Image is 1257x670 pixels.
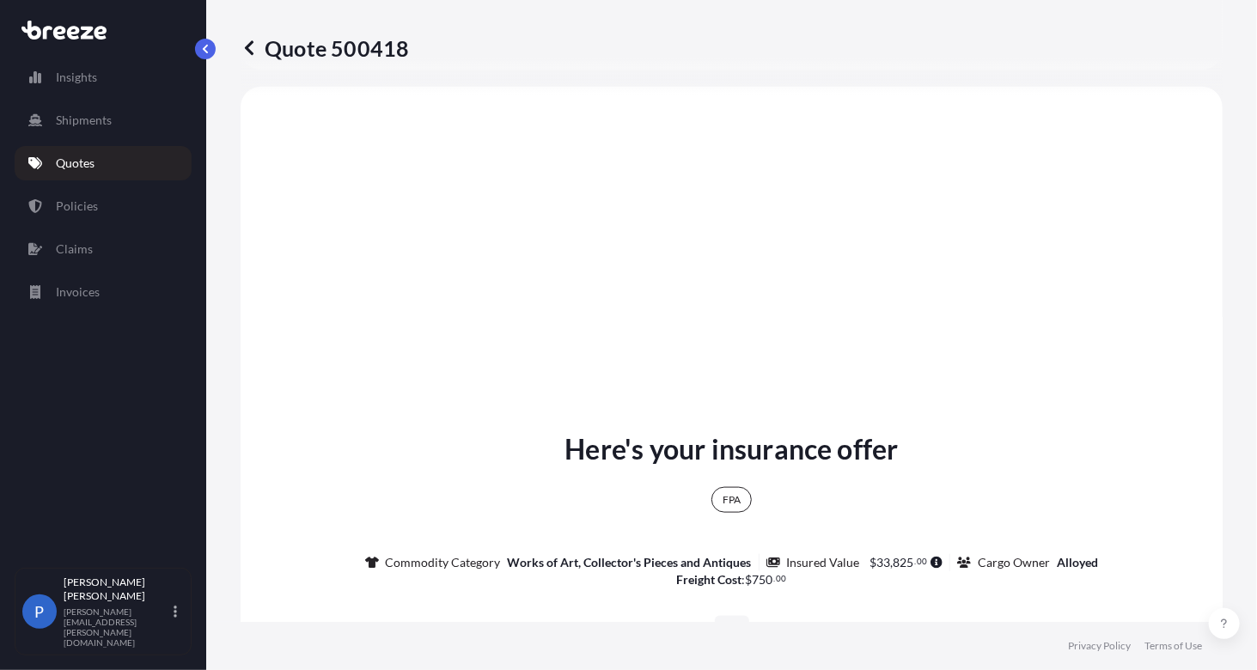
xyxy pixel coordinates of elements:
p: [PERSON_NAME][EMAIL_ADDRESS][PERSON_NAME][DOMAIN_NAME] [64,606,170,648]
a: Terms of Use [1144,639,1202,653]
a: Insights [15,60,192,94]
p: [PERSON_NAME] [PERSON_NAME] [64,576,170,603]
p: Cargo Owner [978,554,1050,571]
p: Commodity Category [386,554,501,571]
p: : [677,571,787,588]
span: . [915,558,917,564]
p: Policies [56,198,98,215]
div: FPA [711,487,752,513]
a: Quotes [15,146,192,180]
a: Shipments [15,103,192,137]
p: Insured Value [787,554,860,571]
span: 00 [776,576,786,582]
span: $ [870,557,877,569]
p: Claims [56,241,93,258]
span: $ [746,574,753,586]
a: Privacy Policy [1068,639,1131,653]
span: 825 [894,557,914,569]
span: P [35,603,45,620]
p: Works of Art, Collector's Pieces and Antiques [508,554,752,571]
p: Insights [56,69,97,86]
span: 00 [917,558,927,564]
p: Quotes [56,155,95,172]
p: Shipments [56,112,112,129]
p: Here's your insurance offer [564,429,898,470]
b: Freight Cost [677,572,742,587]
span: 750 [753,574,773,586]
a: Claims [15,232,192,266]
span: . [774,576,776,582]
a: Invoices [15,275,192,309]
span: , [891,557,894,569]
p: Alloyed [1057,554,1098,571]
a: Policies [15,189,192,223]
p: Quote 500418 [241,34,409,62]
span: 33 [877,557,891,569]
p: Invoices [56,283,100,301]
